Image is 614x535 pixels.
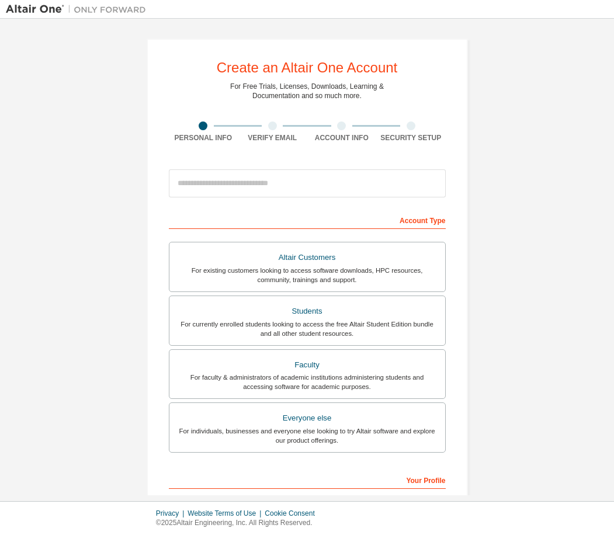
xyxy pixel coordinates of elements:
[311,495,446,504] label: Last Name
[176,249,438,266] div: Altair Customers
[238,133,307,143] div: Verify Email
[230,82,384,100] div: For Free Trials, Licenses, Downloads, Learning & Documentation and so much more.
[6,4,152,15] img: Altair One
[169,470,446,489] div: Your Profile
[176,357,438,373] div: Faculty
[176,426,438,445] div: For individuals, businesses and everyone else looking to try Altair software and explore our prod...
[169,133,238,143] div: Personal Info
[169,210,446,229] div: Account Type
[176,319,438,338] div: For currently enrolled students looking to access the free Altair Student Edition bundle and all ...
[376,133,446,143] div: Security Setup
[156,518,322,528] p: © 2025 Altair Engineering, Inc. All Rights Reserved.
[176,266,438,284] div: For existing customers looking to access software downloads, HPC resources, community, trainings ...
[156,509,188,518] div: Privacy
[176,373,438,391] div: For faculty & administrators of academic institutions administering students and accessing softwa...
[265,509,321,518] div: Cookie Consent
[217,61,398,75] div: Create an Altair One Account
[176,303,438,319] div: Students
[307,133,377,143] div: Account Info
[188,509,265,518] div: Website Terms of Use
[176,410,438,426] div: Everyone else
[169,495,304,504] label: First Name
